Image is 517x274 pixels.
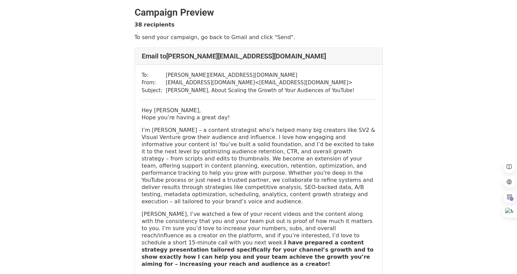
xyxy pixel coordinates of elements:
[142,126,376,205] p: I’m [PERSON_NAME] – a content strategist who’s helped many big creators like SV2 & Visual Venture...
[135,7,383,18] h2: Campaign Preview
[166,79,355,87] td: [EMAIL_ADDRESS][DOMAIN_NAME] < [EMAIL_ADDRESS][DOMAIN_NAME] >
[142,107,376,121] p: Hey [PERSON_NAME], Hope you’re having a great day!
[142,52,376,60] h4: Email to [PERSON_NAME][EMAIL_ADDRESS][DOMAIN_NAME]
[166,87,355,95] td: [PERSON_NAME], About Scaling the Growth of Your Audiences of YouTube!
[142,71,166,79] td: To:
[142,87,166,95] td: Subject:
[135,21,175,28] strong: 38 recipients
[135,34,383,41] p: To send your campaign, go back to Gmail and click "Send".
[142,210,376,268] p: [PERSON_NAME], I’ve watched a few of your recent videos and the content along with the consistenc...
[142,239,374,267] b: I have prepared a content strategy presentation tailored specifically for your channel’s growth a...
[142,79,166,87] td: From:
[166,71,355,79] td: [PERSON_NAME][EMAIL_ADDRESS][DOMAIN_NAME]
